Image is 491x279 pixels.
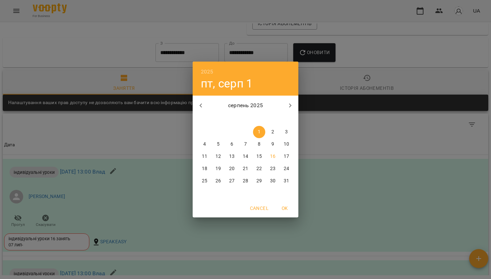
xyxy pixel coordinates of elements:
[284,165,289,172] p: 24
[229,165,235,172] p: 20
[212,163,224,175] button: 19
[270,178,276,184] p: 30
[209,101,282,110] p: серпень 2025
[226,163,238,175] button: 20
[239,116,252,122] span: чт
[280,126,293,138] button: 3
[243,153,248,160] p: 14
[203,141,206,148] p: 4
[215,178,221,184] p: 26
[253,138,265,150] button: 8
[201,77,253,91] button: пт, серп 1
[202,165,207,172] p: 18
[256,178,262,184] p: 29
[226,175,238,187] button: 27
[267,126,279,138] button: 2
[202,178,207,184] p: 25
[253,175,265,187] button: 29
[280,116,293,122] span: нд
[280,138,293,150] button: 10
[226,138,238,150] button: 6
[285,129,288,135] p: 3
[253,126,265,138] button: 1
[239,163,252,175] button: 21
[284,141,289,148] p: 10
[201,67,213,77] button: 2025
[215,165,221,172] p: 19
[270,153,276,160] p: 16
[198,150,211,163] button: 11
[267,150,279,163] button: 16
[229,153,235,160] p: 13
[280,163,293,175] button: 24
[230,141,233,148] p: 6
[217,141,220,148] p: 5
[212,150,224,163] button: 12
[243,178,248,184] p: 28
[250,204,268,212] span: Cancel
[270,165,276,172] p: 23
[226,150,238,163] button: 13
[258,129,261,135] p: 1
[256,165,262,172] p: 22
[247,202,271,214] button: Cancel
[198,163,211,175] button: 18
[256,153,262,160] p: 15
[267,175,279,187] button: 30
[198,175,211,187] button: 25
[244,141,247,148] p: 7
[267,163,279,175] button: 23
[267,138,279,150] button: 9
[215,153,221,160] p: 12
[198,116,211,122] span: пн
[198,138,211,150] button: 4
[271,129,274,135] p: 2
[239,175,252,187] button: 28
[212,138,224,150] button: 5
[280,150,293,163] button: 17
[253,116,265,122] span: пт
[284,178,289,184] p: 31
[226,116,238,122] span: ср
[280,175,293,187] button: 31
[239,138,252,150] button: 7
[274,202,296,214] button: OK
[212,116,224,122] span: вт
[229,178,235,184] p: 27
[243,165,248,172] p: 21
[253,150,265,163] button: 15
[239,150,252,163] button: 14
[284,153,289,160] p: 17
[202,153,207,160] p: 11
[258,141,261,148] p: 8
[253,163,265,175] button: 22
[212,175,224,187] button: 26
[277,204,293,212] span: OK
[267,116,279,122] span: сб
[271,141,274,148] p: 9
